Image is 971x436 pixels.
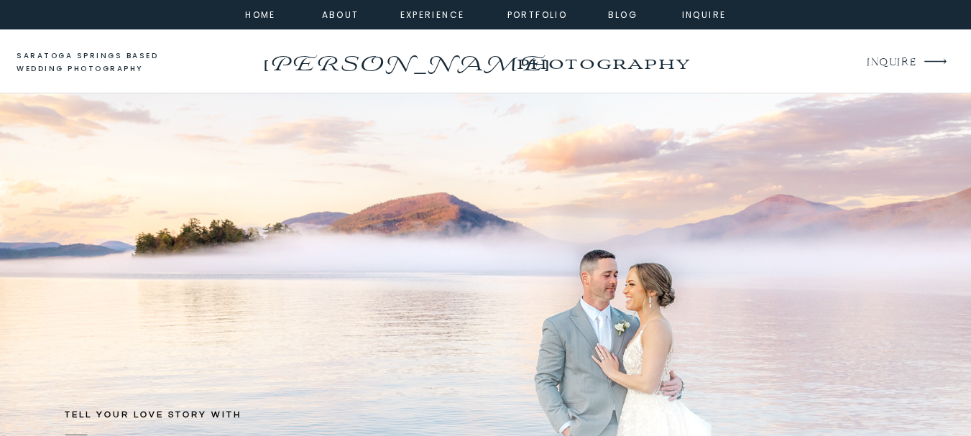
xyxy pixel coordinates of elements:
[678,7,730,20] a: inquire
[507,7,569,20] a: portfolio
[488,43,717,83] a: photography
[597,7,649,20] a: Blog
[400,7,459,20] a: experience
[259,47,552,70] a: [PERSON_NAME]
[241,7,280,20] a: home
[17,50,185,76] a: saratoga springs based wedding photography
[322,7,354,20] a: about
[65,410,241,419] b: TELL YOUR LOVE STORY with
[867,53,915,73] a: INQUIRE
